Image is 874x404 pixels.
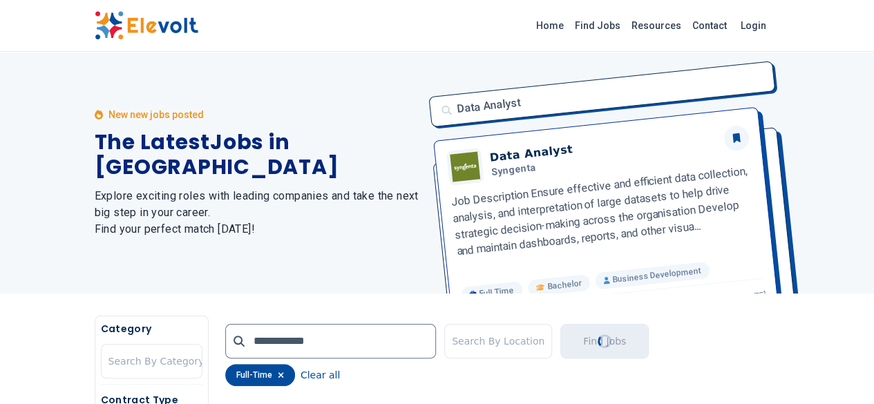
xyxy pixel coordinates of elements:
div: Loading... [595,331,614,350]
h2: Explore exciting roles with leading companies and take the next big step in your career. Find you... [95,188,421,238]
iframe: Chat Widget [805,338,874,404]
div: full-time [225,364,295,386]
a: Resources [626,15,687,37]
a: Contact [687,15,732,37]
h5: Category [101,322,202,336]
h1: The Latest Jobs in [GEOGRAPHIC_DATA] [95,130,421,180]
img: Elevolt [95,11,198,40]
button: Clear all [301,364,340,386]
button: Find JobsLoading... [560,324,649,358]
a: Find Jobs [569,15,626,37]
a: Login [732,12,775,39]
a: Home [531,15,569,37]
p: New new jobs posted [108,108,204,122]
